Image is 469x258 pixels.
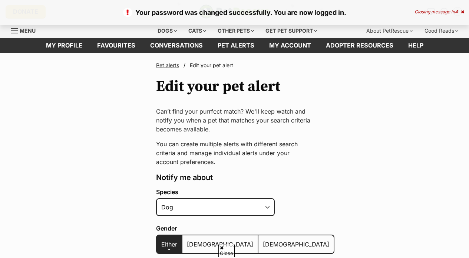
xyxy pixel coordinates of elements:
[218,244,235,257] span: Close
[156,225,334,232] label: Gender
[143,38,210,53] a: conversations
[187,241,253,248] span: [DEMOGRAPHIC_DATA]
[39,38,90,53] a: My profile
[419,23,463,38] div: Good Reads
[156,173,213,182] span: Notify me about
[190,62,233,68] span: Edit your pet alert
[262,38,318,53] a: My account
[161,241,177,248] span: Either
[156,107,313,134] p: Can’t find your purrfect match? We'll keep watch and notify you when a pet that matches your sear...
[20,27,36,34] span: Menu
[90,38,143,53] a: Favourites
[156,140,313,166] p: You can create multiple alerts with different search criteria and manage individual alerts under ...
[263,241,329,248] span: [DEMOGRAPHIC_DATA]
[260,23,322,38] div: Get pet support
[183,23,211,38] div: Cats
[156,78,280,95] h1: Edit your pet alert
[184,62,185,69] span: /
[156,62,313,69] nav: Breadcrumbs
[318,38,401,53] a: Adopter resources
[156,189,334,195] label: Species
[156,62,179,68] a: Pet alerts
[401,38,431,53] a: Help
[152,23,182,38] div: Dogs
[210,38,262,53] a: Pet alerts
[11,23,41,37] a: Menu
[361,23,418,38] div: About PetRescue
[212,23,259,38] div: Other pets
